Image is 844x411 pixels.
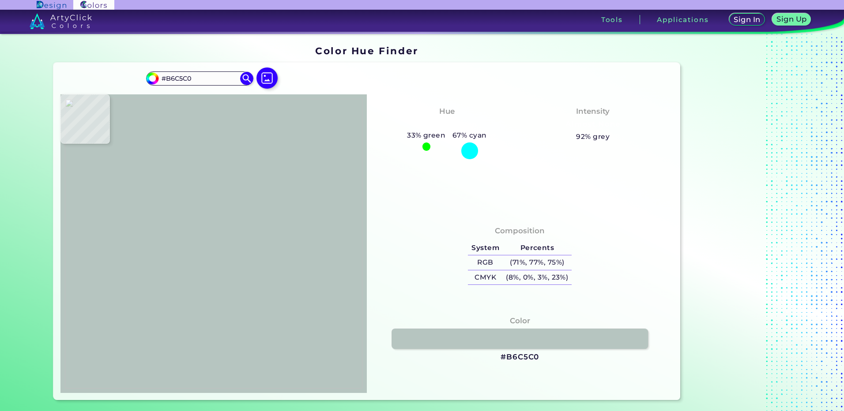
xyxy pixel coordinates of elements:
[240,72,253,85] img: icon search
[468,241,502,255] h5: System
[65,99,362,389] img: 6e57589f-b76b-461f-aba9-a55ee6f4ec6e
[776,15,806,22] h5: Sign Up
[734,16,760,23] h5: Sign In
[315,44,418,57] h1: Color Hue Finder
[495,224,545,237] h4: Composition
[503,270,572,285] h5: (8%, 0%, 3%, 23%)
[403,130,449,141] h5: 33% green
[729,13,765,26] a: Sign In
[468,255,502,270] h5: RGB
[772,13,811,26] a: Sign Up
[510,314,530,327] h4: Color
[657,16,708,23] h3: Applications
[439,105,455,118] h4: Hue
[576,105,610,118] h4: Intensity
[413,119,481,130] h3: Greenish Cyan
[158,73,241,85] input: type color..
[468,270,502,285] h5: CMYK
[256,67,278,89] img: icon picture
[601,16,623,23] h3: Tools
[30,13,92,29] img: logo_artyclick_colors_white.svg
[503,255,572,270] h5: (71%, 77%, 75%)
[449,130,490,141] h5: 67% cyan
[576,131,610,142] h5: 92% grey
[37,1,66,9] img: ArtyClick Design logo
[501,352,539,362] h3: #B6C5C0
[503,241,572,255] h5: Percents
[562,119,624,130] h3: Almost None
